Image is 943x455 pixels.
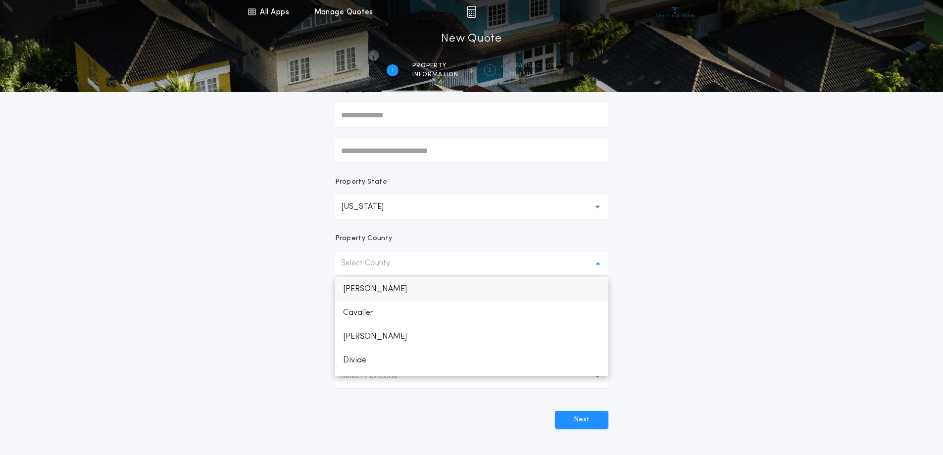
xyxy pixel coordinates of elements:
span: Property [412,62,458,70]
p: Divide [335,349,608,372]
span: Transaction [510,62,557,70]
button: Select Zip Code [335,364,608,388]
ul: Select County [335,277,608,376]
p: Select County [341,257,406,269]
h2: 2 [488,66,492,74]
p: Select Zip Code [341,370,414,382]
h1: New Quote [441,31,501,47]
button: Select County [335,252,608,275]
p: [PERSON_NAME] [335,277,608,301]
span: information [412,71,458,79]
p: Property County [335,234,393,244]
p: [US_STATE] [341,201,399,213]
p: [PERSON_NAME] [335,325,608,349]
button: [US_STATE] [335,195,608,219]
button: Next [555,411,608,429]
h2: 1 [392,66,394,74]
p: Cavalier [335,301,608,325]
p: Property State [335,177,387,187]
img: img [467,6,476,18]
span: details [510,71,557,79]
img: vs-icon [656,7,694,17]
p: [PERSON_NAME] [335,372,608,396]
